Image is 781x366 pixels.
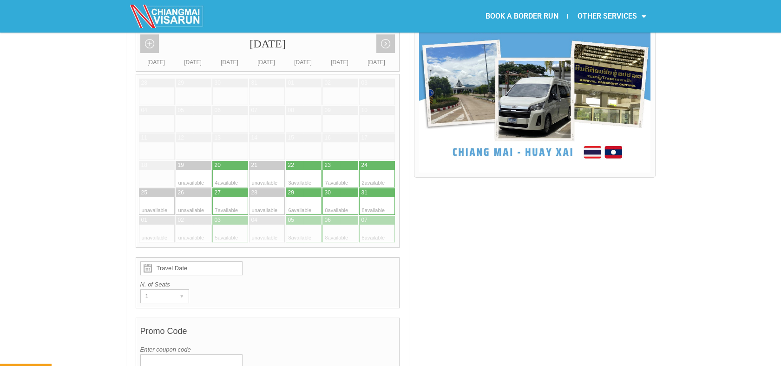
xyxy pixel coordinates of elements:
[476,6,567,27] a: BOOK A BORDER RUN
[361,134,368,142] div: 17
[215,189,221,197] div: 27
[251,161,257,169] div: 21
[176,290,189,303] div: ▾
[325,216,331,224] div: 06
[325,134,331,142] div: 16
[361,161,368,169] div: 24
[251,134,257,142] div: 14
[141,216,147,224] div: 01
[141,79,147,87] div: 28
[140,345,395,354] label: Enter coupon code
[288,161,294,169] div: 22
[251,189,257,197] div: 28
[288,216,294,224] div: 05
[175,58,211,67] div: [DATE]
[248,58,285,67] div: [DATE]
[211,58,248,67] div: [DATE]
[288,106,294,114] div: 08
[322,58,358,67] div: [DATE]
[178,106,184,114] div: 05
[568,6,655,27] a: OTHER SERVICES
[140,280,395,289] label: N. of Seats
[358,58,395,67] div: [DATE]
[215,216,221,224] div: 03
[178,161,184,169] div: 19
[141,106,147,114] div: 04
[178,79,184,87] div: 29
[390,6,655,27] nav: Menu
[215,134,221,142] div: 13
[141,189,147,197] div: 25
[361,79,368,87] div: 03
[325,189,331,197] div: 30
[288,134,294,142] div: 15
[251,216,257,224] div: 04
[178,216,184,224] div: 02
[178,189,184,197] div: 26
[251,106,257,114] div: 07
[325,106,331,114] div: 09
[136,30,400,58] div: [DATE]
[140,322,395,345] h4: Promo Code
[141,290,171,303] div: 1
[141,161,147,169] div: 18
[215,161,221,169] div: 20
[325,79,331,87] div: 02
[251,79,257,87] div: 31
[215,106,221,114] div: 06
[361,216,368,224] div: 07
[361,189,368,197] div: 31
[285,58,322,67] div: [DATE]
[288,189,294,197] div: 29
[288,79,294,87] div: 01
[215,79,221,87] div: 30
[141,134,147,142] div: 11
[361,106,368,114] div: 10
[325,161,331,169] div: 23
[138,58,175,67] div: [DATE]
[178,134,184,142] div: 12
